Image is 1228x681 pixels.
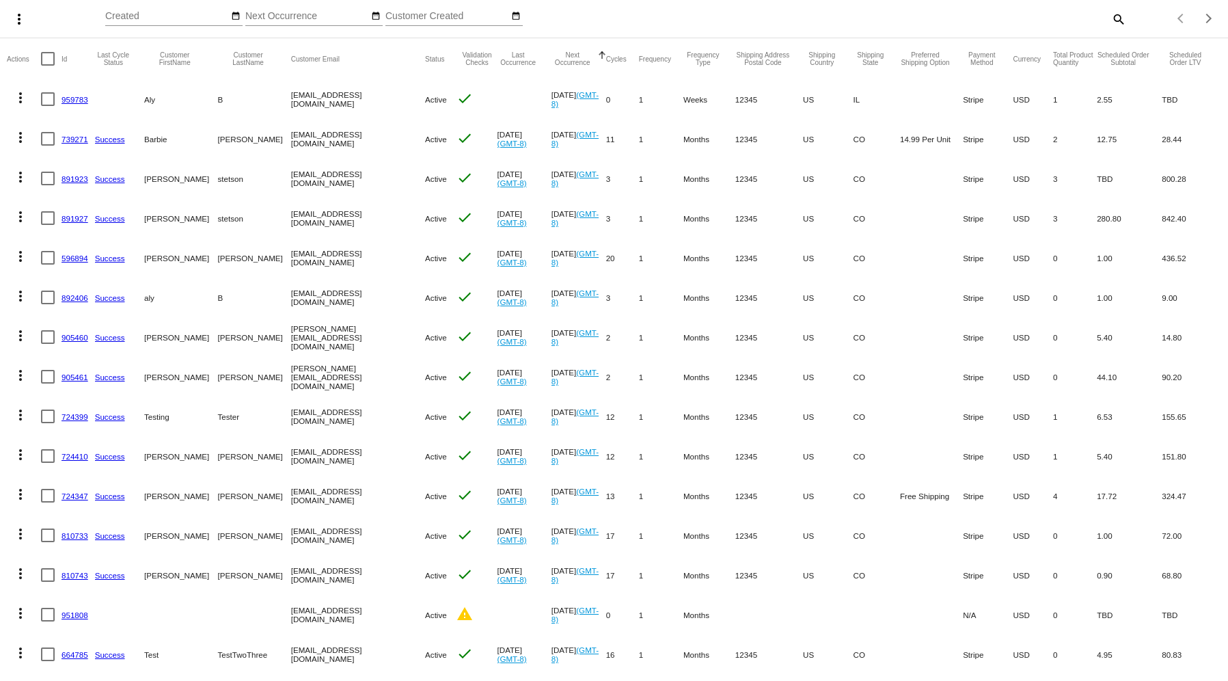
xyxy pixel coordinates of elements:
mat-cell: 17.72 [1097,476,1162,516]
mat-cell: Stripe [963,238,1013,278]
a: (GMT-8) [551,447,599,465]
mat-cell: 17 [606,516,639,555]
mat-cell: Months [683,278,735,317]
mat-cell: CO [854,397,900,436]
mat-icon: date_range [371,11,381,22]
mat-cell: 0 [1053,357,1097,397]
mat-cell: 3 [1053,159,1097,198]
mat-cell: US [803,317,854,357]
mat-cell: [DATE] [497,119,551,159]
mat-cell: CO [854,516,900,555]
button: Change sorting for PreferredShippingOption [900,51,951,66]
mat-cell: 12345 [735,79,803,119]
mat-cell: USD [1013,198,1053,238]
button: Change sorting for Status [425,55,444,63]
mat-cell: [EMAIL_ADDRESS][DOMAIN_NAME] [291,238,425,278]
a: (GMT-8) [551,289,599,306]
mat-cell: Stripe [963,159,1013,198]
mat-cell: 0 [1053,278,1097,317]
mat-cell: Months [683,159,735,198]
mat-cell: [DATE] [551,238,606,278]
mat-cell: CO [854,476,900,516]
mat-cell: 6.53 [1097,397,1162,436]
mat-cell: Stripe [963,555,1013,595]
mat-cell: 12345 [735,397,803,436]
mat-cell: Tester [217,397,290,436]
mat-cell: 1 [639,357,683,397]
mat-cell: 1.00 [1097,238,1162,278]
mat-cell: Stripe [963,516,1013,555]
mat-cell: [DATE] [551,159,606,198]
mat-cell: 3 [606,278,639,317]
mat-cell: CO [854,119,900,159]
mat-cell: [DATE] [497,397,551,436]
mat-cell: [PERSON_NAME] [217,238,290,278]
mat-cell: 12345 [735,476,803,516]
mat-cell: 12345 [735,198,803,238]
mat-icon: more_vert [12,367,29,384]
a: Success [95,412,125,421]
mat-cell: CO [854,278,900,317]
mat-cell: [PERSON_NAME] [144,516,218,555]
input: Next Occurrence [245,11,368,22]
mat-cell: US [803,476,854,516]
mat-cell: USD [1013,119,1053,159]
mat-cell: Stripe [963,198,1013,238]
mat-cell: USD [1013,278,1053,317]
mat-cell: [DATE] [497,278,551,317]
mat-cell: [DATE] [551,278,606,317]
button: Change sorting for Id [62,55,67,63]
mat-icon: more_vert [12,90,29,106]
mat-cell: Free Shipping [900,476,963,516]
mat-cell: 1 [639,476,683,516]
mat-cell: [EMAIL_ADDRESS][DOMAIN_NAME] [291,119,425,159]
a: 724410 [62,452,88,461]
mat-cell: [EMAIL_ADDRESS][DOMAIN_NAME] [291,198,425,238]
mat-cell: [DATE] [497,476,551,516]
mat-cell: US [803,436,854,476]
mat-icon: more_vert [12,248,29,265]
a: (GMT-8) [497,218,527,227]
mat-cell: [EMAIL_ADDRESS][DOMAIN_NAME] [291,516,425,555]
mat-cell: 5.40 [1097,436,1162,476]
mat-cell: stetson [217,198,290,238]
mat-cell: B [217,278,290,317]
a: Success [95,174,125,183]
mat-cell: 3 [1053,198,1097,238]
mat-icon: more_vert [12,169,29,185]
a: 892406 [62,293,88,302]
mat-cell: 12345 [735,238,803,278]
a: 724399 [62,412,88,421]
mat-cell: [DATE] [497,159,551,198]
mat-cell: Stripe [963,278,1013,317]
mat-cell: USD [1013,317,1053,357]
input: Created [105,11,228,22]
mat-cell: US [803,79,854,119]
mat-cell: 1 [639,79,683,119]
mat-icon: more_vert [12,288,29,304]
mat-cell: 1.00 [1097,516,1162,555]
mat-cell: [PERSON_NAME][EMAIL_ADDRESS][DOMAIN_NAME] [291,357,425,397]
a: Success [95,531,125,540]
mat-cell: Months [683,198,735,238]
mat-cell: 1 [639,436,683,476]
a: Success [95,373,125,382]
mat-cell: [PERSON_NAME] [217,516,290,555]
mat-cell: [PERSON_NAME] [217,357,290,397]
mat-cell: Weeks [683,79,735,119]
mat-cell: 28.44 [1162,119,1221,159]
mat-cell: B [217,79,290,119]
mat-cell: aly [144,278,218,317]
mat-cell: 12345 [735,436,803,476]
mat-cell: USD [1013,476,1053,516]
button: Change sorting for LifetimeValue [1162,51,1209,66]
button: Next page [1195,5,1223,32]
mat-cell: Stripe [963,119,1013,159]
a: (GMT-8) [551,90,599,108]
mat-cell: Months [683,317,735,357]
mat-cell: [EMAIL_ADDRESS][DOMAIN_NAME] [291,397,425,436]
mat-cell: Months [683,119,735,159]
mat-cell: [DATE] [551,79,606,119]
button: Change sorting for FrequencyType [683,51,723,66]
mat-icon: more_vert [11,11,27,27]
